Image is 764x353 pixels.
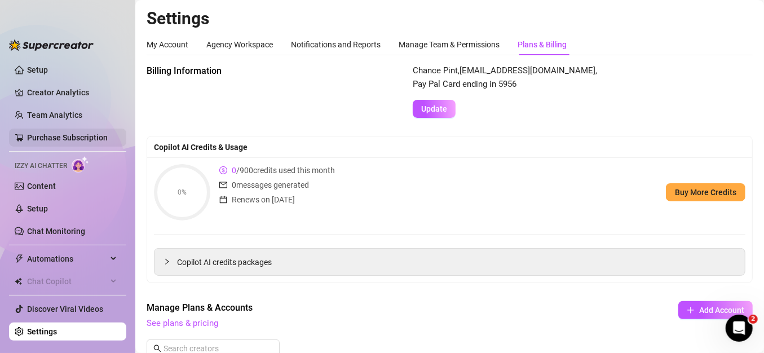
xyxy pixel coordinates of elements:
div: Plans & Billing [518,38,567,51]
div: Manage Team & Permissions [399,38,500,51]
div: Copilot AI credits packages [154,249,745,275]
span: Update [421,104,447,113]
iframe: Intercom live chat [726,315,753,342]
span: 0 [232,166,236,175]
button: Add Account [678,301,753,319]
span: calendar [219,193,227,206]
a: Settings [27,327,57,336]
span: Automations [27,250,107,268]
a: Purchase Subscription [27,133,108,142]
span: 0% [154,189,210,196]
button: Buy More Credits [666,183,745,201]
span: Renews on [DATE] [232,193,295,206]
span: Manage Plans & Accounts [147,301,602,315]
img: Chat Copilot [15,277,22,285]
span: mail [219,179,227,191]
div: Copilot AI Credits & Usage [154,141,745,153]
span: / 900 credits used this month [232,164,335,177]
span: search [153,345,161,352]
span: Billing Information [147,64,336,78]
a: Content [27,182,56,191]
div: Agency Workspace [206,38,273,51]
div: My Account [147,38,188,51]
span: Copilot AI credits packages [177,256,736,268]
span: Izzy AI Chatter [15,161,67,171]
img: AI Chatter [72,156,89,173]
a: Chat Monitoring [27,227,85,236]
div: Notifications and Reports [291,38,381,51]
h2: Settings [147,8,753,29]
a: Setup [27,204,48,213]
span: 2 [749,315,758,324]
span: Buy More Credits [675,188,736,197]
span: thunderbolt [15,254,24,263]
a: Team Analytics [27,111,82,120]
span: dollar-circle [219,164,227,177]
span: Add Account [699,306,744,315]
a: Creator Analytics [27,83,117,102]
a: Discover Viral Videos [27,305,103,314]
span: plus [687,306,695,314]
span: Chat Copilot [27,272,107,290]
span: 0 messages generated [232,179,309,191]
button: Update [413,100,456,118]
span: collapsed [164,258,170,265]
span: Chance Pint , [EMAIL_ADDRESS][DOMAIN_NAME] , Pay Pal Card ending in 5956 [413,64,597,91]
img: logo-BBDzfeDw.svg [9,39,94,51]
a: Setup [27,65,48,74]
a: See plans & pricing [147,318,218,328]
